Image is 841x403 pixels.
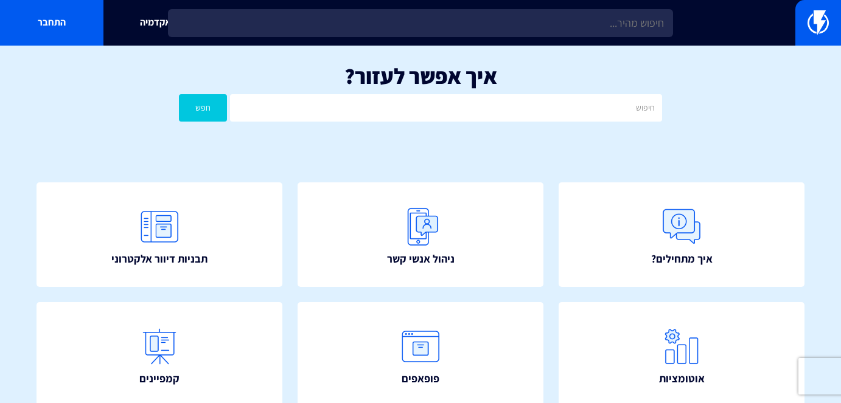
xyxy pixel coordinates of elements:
[179,94,227,122] button: חפש
[139,371,180,387] span: קמפיינים
[659,371,705,387] span: אוטומציות
[298,182,543,287] a: ניהול אנשי קשר
[651,251,713,267] span: איך מתחילים?
[18,64,823,88] h1: איך אפשר לעזור?
[387,251,455,267] span: ניהול אנשי קשר
[402,371,439,387] span: פופאפים
[559,182,804,287] a: איך מתחילים?
[168,9,672,37] input: חיפוש מהיר...
[37,182,282,287] a: תבניות דיוור אלקטרוני
[111,251,208,267] span: תבניות דיוור אלקטרוני
[230,94,661,122] input: חיפוש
